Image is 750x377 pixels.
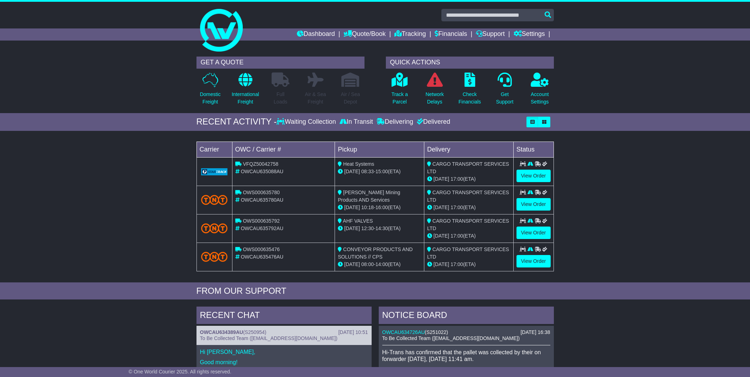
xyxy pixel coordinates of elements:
p: Account Settings [531,91,549,106]
div: (ETA) [427,175,510,183]
a: InternationalFreight [231,72,259,110]
div: GET A QUOTE [196,57,364,69]
span: AHF VALVES [343,218,373,224]
img: TNT_Domestic.png [201,195,228,205]
span: [DATE] [434,205,449,210]
div: In Transit [338,118,375,126]
p: Full Loads [272,91,289,106]
a: Financials [435,28,467,41]
span: 17:00 [451,176,463,182]
a: View Order [516,170,551,182]
span: CARGO TRANSPORT SERVICES LTD [427,218,509,231]
span: 10:18 [361,205,374,210]
div: Delivering [375,118,415,126]
a: OWCAU634726AU [382,329,425,335]
a: View Order [516,198,551,211]
p: Air / Sea Depot [341,91,360,106]
a: Dashboard [297,28,335,41]
span: CARGO TRANSPORT SERVICES LTD [427,246,509,260]
span: 17:00 [451,205,463,210]
a: Support [476,28,505,41]
a: OWCAU634389AU [200,329,243,335]
span: CONVEYOR PRODUCTS AND SOLUTIONS // CPS [338,246,413,260]
span: To Be Collected Team ([EMAIL_ADDRESS][DOMAIN_NAME]) [382,335,520,341]
span: 08:33 [361,169,374,174]
td: Status [513,142,554,157]
span: 14:30 [376,225,388,231]
a: NetworkDelays [425,72,444,110]
span: [DATE] [434,233,449,239]
span: VFQZ50042758 [243,161,278,167]
a: View Order [516,255,551,267]
a: DomesticFreight [199,72,221,110]
img: TNT_Domestic.png [201,252,228,261]
p: Hi [PERSON_NAME], [200,349,368,355]
span: 17:00 [451,233,463,239]
span: OWCAU635780AU [241,197,283,203]
p: International Freight [232,91,259,106]
p: Hi-Trans has confirmed that the pallet was collected by their on forwarder [DATE], [DATE] 11:41 am. [382,349,550,362]
div: RECENT ACTIVITY - [196,117,277,127]
a: Track aParcel [391,72,408,110]
span: S251022 [426,329,446,335]
span: [DATE] [434,176,449,182]
p: Get Support [496,91,513,106]
div: (ETA) [427,204,510,211]
span: S250954 [245,329,265,335]
div: [DATE] 16:38 [520,329,550,335]
div: QUICK ACTIONS [386,57,554,69]
td: Pickup [335,142,424,157]
span: 08:00 [361,261,374,267]
div: - (ETA) [338,204,421,211]
p: Check Financials [458,91,481,106]
span: OWS000635476 [243,246,280,252]
span: OWCAU635476AU [241,254,283,260]
div: - (ETA) [338,225,421,232]
span: 12:30 [361,225,374,231]
div: NOTICE BOARD [379,307,554,326]
span: CARGO TRANSPORT SERVICES LTD [427,190,509,203]
div: [DATE] 10:51 [338,329,368,335]
td: Delivery [424,142,513,157]
div: ( ) [200,329,368,335]
div: (ETA) [427,261,510,268]
span: 16:00 [376,205,388,210]
p: Network Delays [425,91,444,106]
a: Quote/Book [343,28,386,41]
div: RECENT CHAT [196,307,372,326]
span: [PERSON_NAME] Mining Products AND Services [338,190,400,203]
img: TNT_Domestic.png [201,223,228,233]
div: Delivered [415,118,450,126]
img: GetCarrierServiceLogo [201,168,228,175]
a: AccountSettings [530,72,549,110]
div: ( ) [382,329,550,335]
span: To Be Collected Team ([EMAIL_ADDRESS][DOMAIN_NAME]) [200,335,337,341]
p: Domestic Freight [200,91,220,106]
p: Air & Sea Freight [305,91,326,106]
a: Settings [514,28,545,41]
div: FROM OUR SUPPORT [196,286,554,296]
span: OWCAU635792AU [241,225,283,231]
span: © One World Courier 2025. All rights reserved. [129,369,231,375]
span: [DATE] [434,261,449,267]
td: OWC / Carrier # [232,142,335,157]
span: [DATE] [344,205,360,210]
span: Heat Systems [343,161,374,167]
p: Track a Parcel [392,91,408,106]
span: [DATE] [344,169,360,174]
span: OWS000635792 [243,218,280,224]
div: - (ETA) [338,261,421,268]
span: 15:00 [376,169,388,174]
a: Tracking [394,28,426,41]
div: - (ETA) [338,168,421,175]
span: OWS000635780 [243,190,280,195]
div: (ETA) [427,232,510,240]
span: OWCAU635088AU [241,169,283,174]
span: 14:00 [376,261,388,267]
td: Carrier [196,142,232,157]
a: View Order [516,227,551,239]
div: Waiting Collection [277,118,337,126]
a: GetSupport [495,72,514,110]
span: [DATE] [344,261,360,267]
p: Good morning! [200,359,368,366]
